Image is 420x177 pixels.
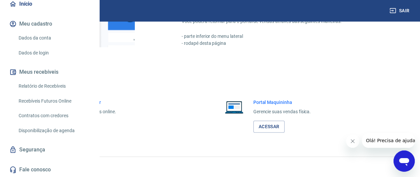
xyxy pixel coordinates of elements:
a: Dados de login [16,46,91,60]
button: Meus recebíveis [8,65,91,79]
a: Dados da conta [16,31,91,45]
a: Disponibilização de agenda [16,124,91,137]
p: 2025 © [16,162,404,169]
a: Recebíveis Futuros Online [16,94,91,108]
a: Contratos com credores [16,109,91,123]
img: Imagem de um notebook aberto [220,99,248,115]
a: Acessar [253,121,285,133]
button: Sair [388,5,412,17]
h5: Acesso rápido [16,76,404,83]
h6: Portal Maquininha [253,99,311,106]
iframe: Fechar mensagem [346,134,359,148]
a: Relatório de Recebíveis [16,79,91,93]
button: Meu cadastro [8,17,91,31]
iframe: Botão para abrir a janela de mensagens [393,150,415,172]
p: Você poderá retornar para o portal de vendas através das seguintes maneiras: [182,18,388,25]
iframe: Mensagem da empresa [362,133,415,148]
a: Fale conosco [8,162,91,177]
p: - rodapé desta página [182,40,388,47]
a: Segurança [8,142,91,157]
p: Gerencie suas vendas física. [253,108,311,115]
span: Olá! Precisa de ajuda? [4,5,56,10]
p: - parte inferior do menu lateral [182,33,388,40]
